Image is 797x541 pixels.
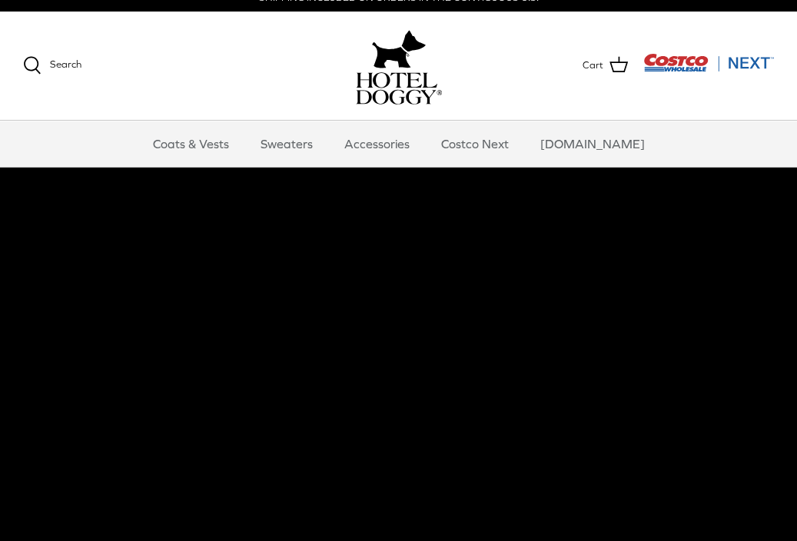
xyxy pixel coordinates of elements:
a: hoteldoggy.com hoteldoggycom [356,26,442,105]
a: [DOMAIN_NAME] [526,121,659,167]
img: Costco Next [643,53,774,72]
a: Cart [583,55,628,75]
span: Cart [583,58,603,74]
img: hoteldoggy.com [372,26,426,72]
a: Sweaters [247,121,327,167]
a: Accessories [330,121,423,167]
a: Visit Costco Next [643,63,774,75]
img: hoteldoggycom [356,72,442,105]
span: Search [50,58,81,70]
a: Costco Next [427,121,523,167]
a: Coats & Vests [139,121,243,167]
a: Search [23,56,81,75]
